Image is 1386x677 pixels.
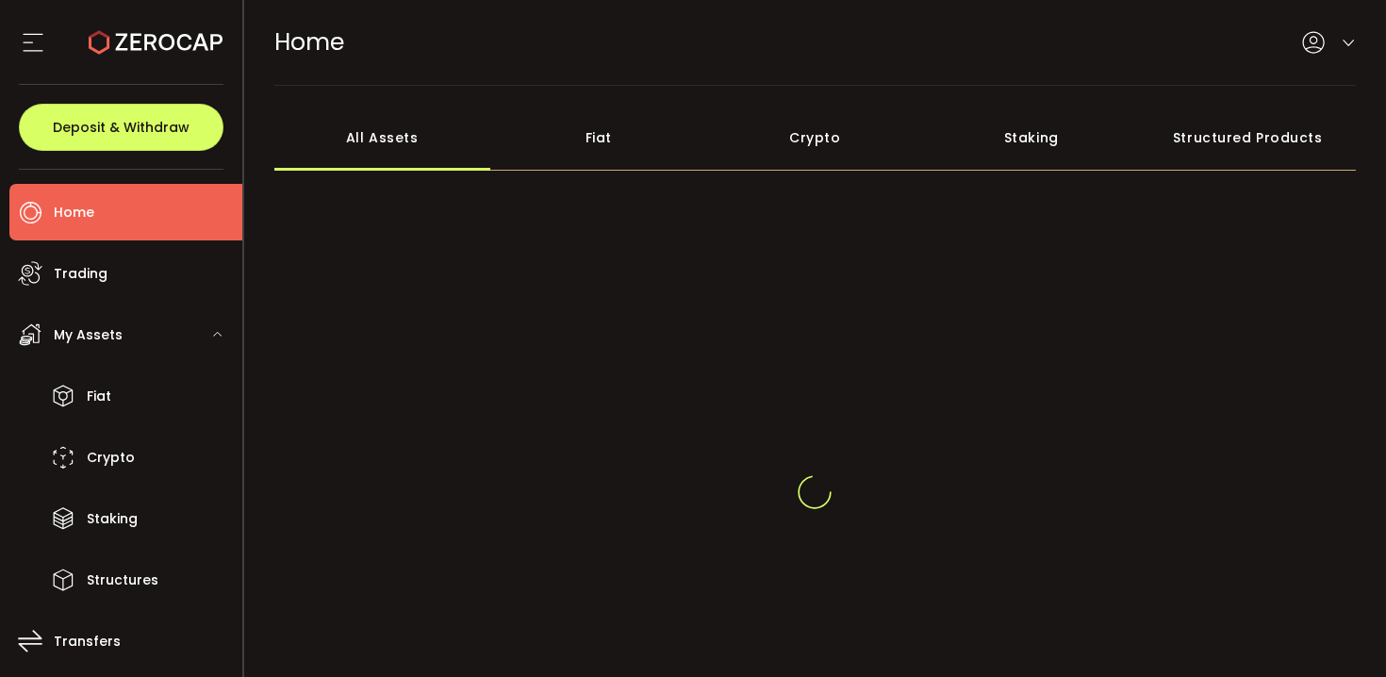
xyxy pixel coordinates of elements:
[54,199,94,226] span: Home
[274,105,491,171] div: All Assets
[54,628,121,655] span: Transfers
[490,105,707,171] div: Fiat
[54,322,123,349] span: My Assets
[87,383,111,410] span: Fiat
[274,25,344,58] span: Home
[87,505,138,533] span: Staking
[1140,105,1357,171] div: Structured Products
[707,105,924,171] div: Crypto
[87,567,158,594] span: Structures
[19,104,223,151] button: Deposit & Withdraw
[54,260,107,288] span: Trading
[87,444,135,471] span: Crypto
[53,121,190,134] span: Deposit & Withdraw
[923,105,1140,171] div: Staking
